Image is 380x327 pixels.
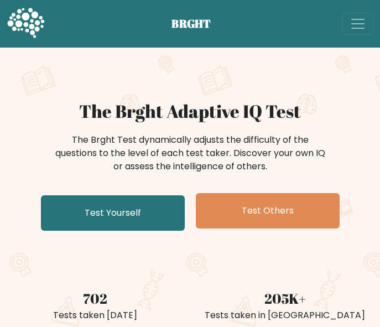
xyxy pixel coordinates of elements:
[197,309,374,322] div: Tests taken in [GEOGRAPHIC_DATA]
[197,288,374,309] div: 205K+
[7,101,373,122] h1: The Brght Adaptive IQ Test
[196,193,340,229] a: Test Others
[171,15,225,32] span: BRGHT
[52,133,329,173] div: The Brght Test dynamically adjusts the difficulty of the questions to the level of each test take...
[7,309,184,322] div: Tests taken [DATE]
[342,13,373,35] button: Toggle navigation
[7,288,184,309] div: 702
[41,195,185,231] a: Test Yourself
